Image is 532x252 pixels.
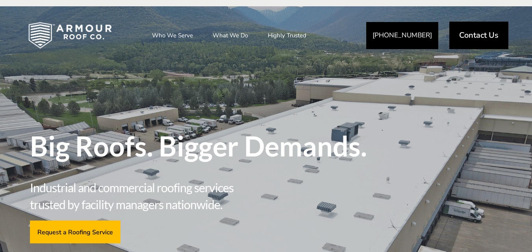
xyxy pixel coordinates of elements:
a: Request a Roofing Service [30,221,120,243]
a: Who We Serve [144,26,201,45]
span: Contact Us [459,31,499,39]
a: [PHONE_NUMBER] [366,22,438,49]
span: Big Roofs. Bigger Demands. [30,132,502,160]
a: Highly Trusted [260,26,314,45]
span: Request a Roofing Service [37,228,113,235]
a: Contact Us [449,22,508,49]
a: What We Do [205,26,256,45]
img: Industrial and Commercial Roofing Company | Armour Roof Co. [16,16,124,55]
span: Industrial and commercial roofing services trusted by facility managers nationwide. [30,179,266,213]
